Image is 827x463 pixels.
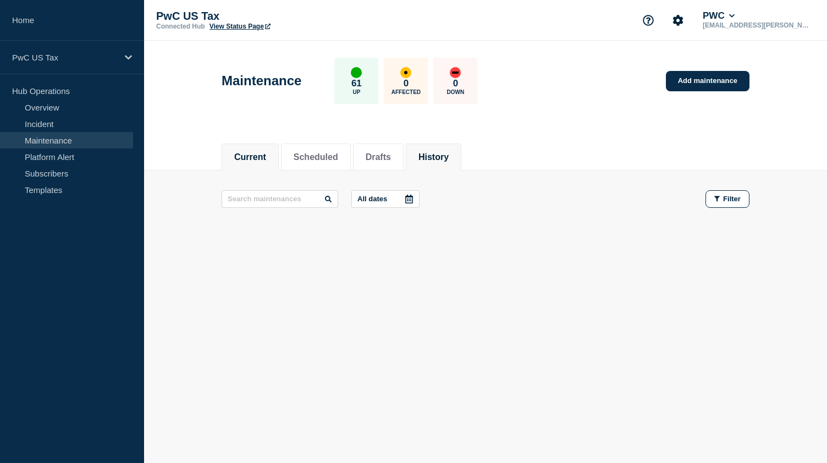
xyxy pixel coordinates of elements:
[404,78,409,89] p: 0
[447,89,465,95] p: Down
[234,152,266,162] button: Current
[701,10,737,21] button: PWC
[418,152,449,162] button: History
[156,23,205,30] p: Connected Hub
[352,89,360,95] p: Up
[351,78,362,89] p: 61
[366,152,391,162] button: Drafts
[392,89,421,95] p: Affected
[12,53,118,62] p: PwC US Tax
[351,67,362,78] div: up
[351,190,420,208] button: All dates
[637,9,660,32] button: Support
[222,73,301,89] h1: Maintenance
[666,71,749,91] a: Add maintenance
[294,152,338,162] button: Scheduled
[357,195,387,203] p: All dates
[723,195,741,203] span: Filter
[209,23,271,30] a: View Status Page
[400,67,411,78] div: affected
[701,21,815,29] p: [EMAIL_ADDRESS][PERSON_NAME][DOMAIN_NAME]
[450,67,461,78] div: down
[156,10,376,23] p: PwC US Tax
[222,190,338,208] input: Search maintenances
[666,9,690,32] button: Account settings
[453,78,458,89] p: 0
[705,190,749,208] button: Filter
